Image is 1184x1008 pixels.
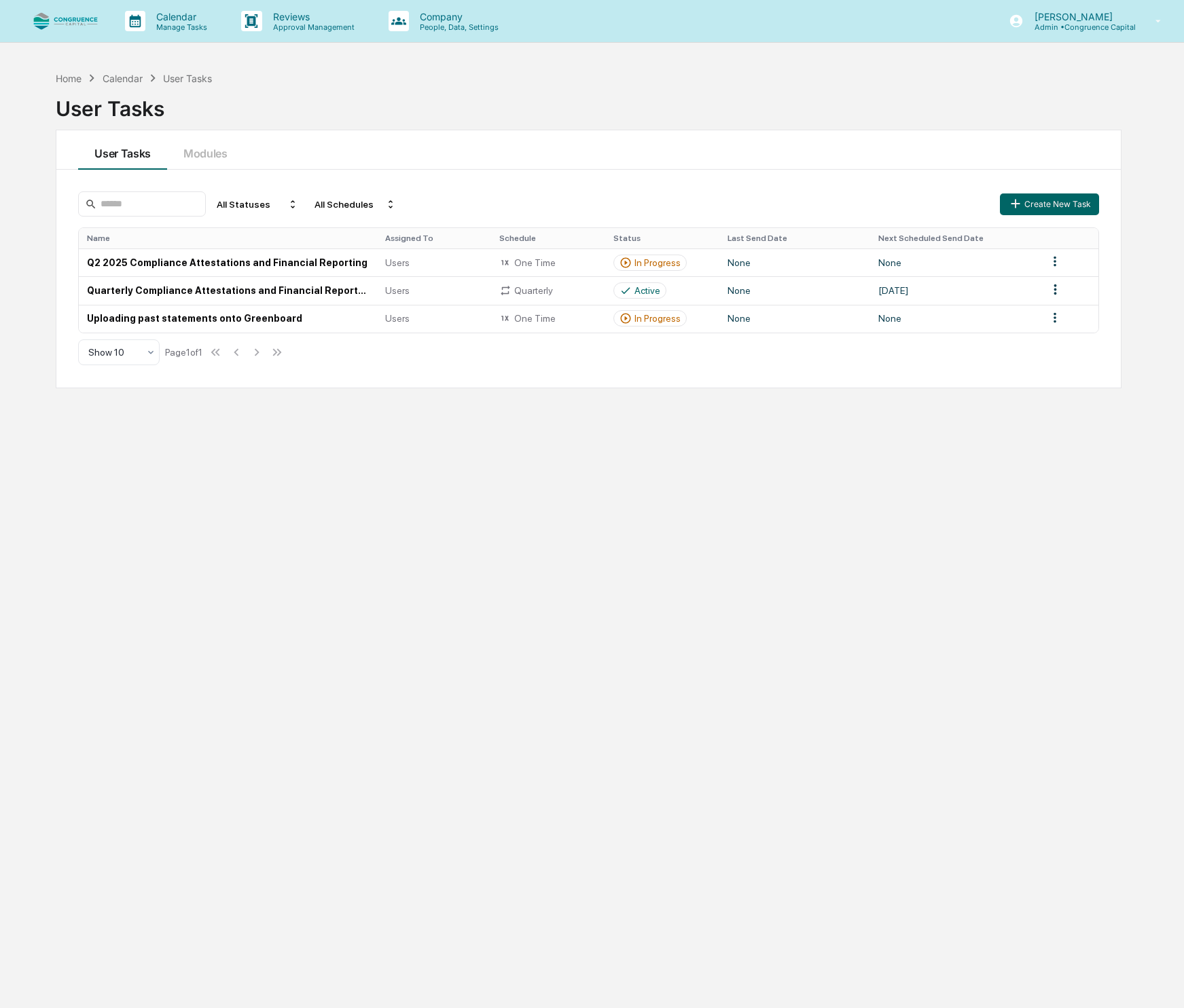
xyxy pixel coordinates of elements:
td: None [870,248,1039,276]
p: Reviews [262,11,361,22]
td: None [870,305,1039,333]
td: Quarterly Compliance Attestations and Financial Reporting [79,276,377,304]
div: User Tasks [56,86,1122,121]
p: Calendar [145,11,214,22]
td: None [719,248,870,276]
td: Uploading past statements onto Greenboard [79,305,377,333]
div: In Progress [634,313,681,324]
button: User Tasks [78,130,167,170]
p: Approval Management [262,22,361,32]
span: Users [385,257,410,268]
td: None [719,305,870,333]
div: One Time [499,312,597,324]
th: Name [79,228,377,248]
p: Admin • Congruence Capital [1024,22,1136,32]
div: Quarterly [499,284,597,297]
th: Last Send Date [719,228,870,248]
th: Assigned To [377,228,491,248]
img: logo [33,12,98,31]
button: Create New Task [1000,193,1099,215]
td: [DATE] [870,276,1039,304]
p: [PERSON_NAME] [1024,11,1136,22]
div: All Schedules [309,193,401,215]
div: Home [56,73,82,84]
div: User Tasks [163,73,212,84]
p: Company [409,11,505,22]
div: Active [634,285,660,296]
p: People, Data, Settings [409,22,505,32]
th: Status [605,228,719,248]
div: All Statuses [211,193,304,215]
span: Users [385,313,410,324]
td: Q2 2025 Compliance Attestations and Financial Reporting [79,248,377,276]
th: Next Scheduled Send Date [870,228,1039,248]
button: Modules [167,130,244,170]
div: One Time [499,257,597,269]
div: Page 1 of 1 [165,347,202,358]
td: None [719,276,870,304]
th: Schedule [491,228,605,248]
div: Calendar [103,73,143,84]
span: Users [385,285,410,296]
div: In Progress [634,257,681,268]
p: Manage Tasks [145,22,214,32]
